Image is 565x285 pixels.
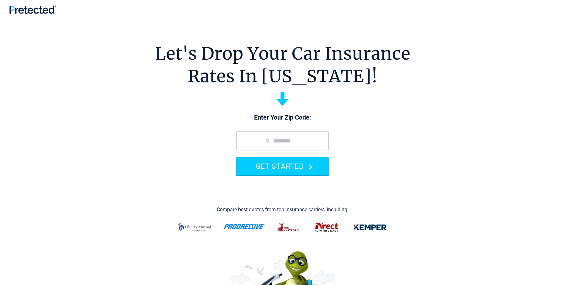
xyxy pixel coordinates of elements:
img: Pretected Logo [9,5,56,14]
img: progressive [223,224,265,229]
button: GET STARTED [236,157,329,175]
h1: Let's Drop Your Car Insurance Rates In [US_STATE]! [155,42,410,88]
div: Compare best quotes from top insurance carriers, including: [217,207,349,212]
img: kemper [349,219,391,235]
p: Enter Your Zip Code: [230,113,335,122]
img: thehartford [273,219,304,235]
img: liberty [174,219,216,235]
input: zip code [236,132,329,150]
img: direct [311,219,342,235]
